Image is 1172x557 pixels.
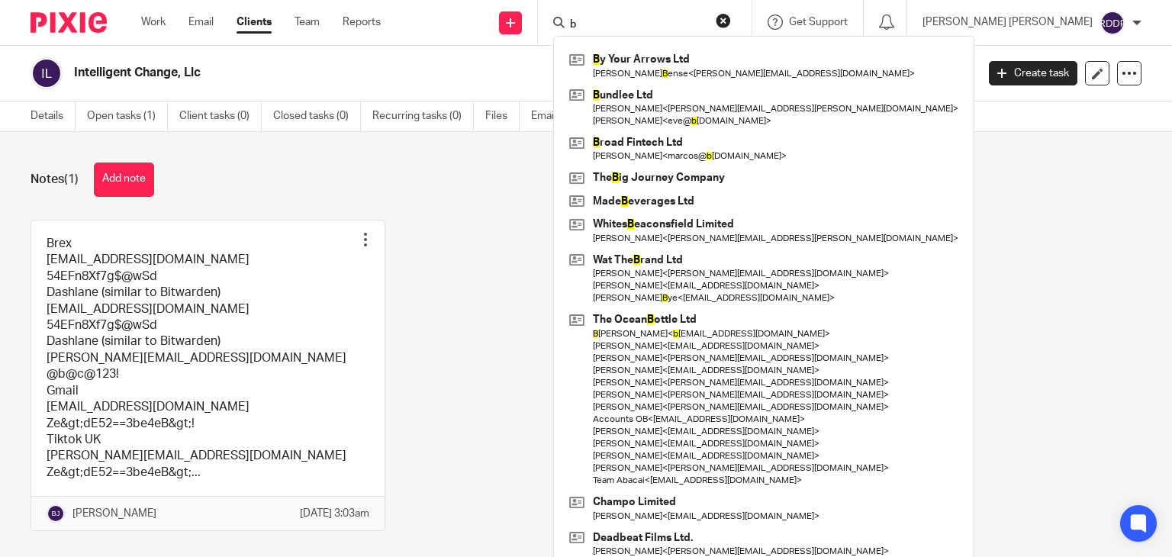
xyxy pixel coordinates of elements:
[273,101,361,131] a: Closed tasks (0)
[295,14,320,30] a: Team
[31,57,63,89] img: svg%3E
[94,163,154,197] button: Add note
[141,14,166,30] a: Work
[31,172,79,188] h1: Notes
[31,12,107,33] img: Pixie
[300,506,369,521] p: [DATE] 3:03am
[716,13,731,28] button: Clear
[47,504,65,523] img: svg%3E
[789,17,848,27] span: Get Support
[31,101,76,131] a: Details
[485,101,520,131] a: Files
[1100,11,1125,35] img: svg%3E
[531,101,574,131] a: Emails
[188,14,214,30] a: Email
[237,14,272,30] a: Clients
[64,173,79,185] span: (1)
[87,101,168,131] a: Open tasks (1)
[568,18,706,32] input: Search
[72,506,156,521] p: [PERSON_NAME]
[989,61,1077,85] a: Create task
[74,65,787,81] h2: Intelligent Change, Llc
[372,101,474,131] a: Recurring tasks (0)
[179,101,262,131] a: Client tasks (0)
[922,14,1093,30] p: [PERSON_NAME] [PERSON_NAME]
[343,14,381,30] a: Reports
